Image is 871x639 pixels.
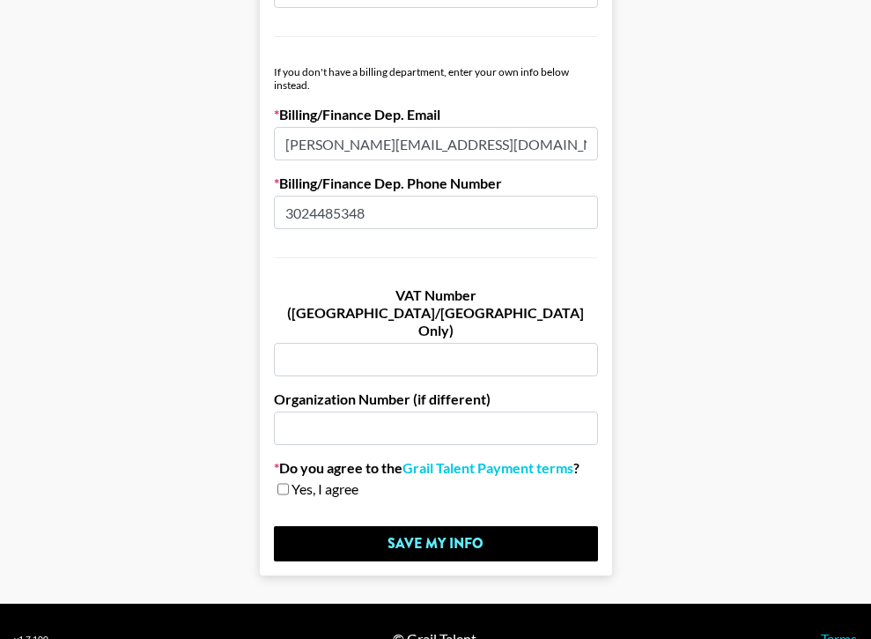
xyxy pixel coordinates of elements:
span: Yes, I agree [292,480,358,498]
label: Billing/Finance Dep. Email [274,106,598,123]
input: Save My Info [274,526,598,561]
a: Grail Talent Payment terms [402,459,573,477]
label: Organization Number (if different) [274,390,598,408]
label: VAT Number ([GEOGRAPHIC_DATA]/[GEOGRAPHIC_DATA] Only) [274,286,598,339]
div: If you don't have a billing department, enter your own info below instead. [274,65,598,92]
label: Do you agree to the ? [274,459,598,477]
label: Billing/Finance Dep. Phone Number [274,175,598,192]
